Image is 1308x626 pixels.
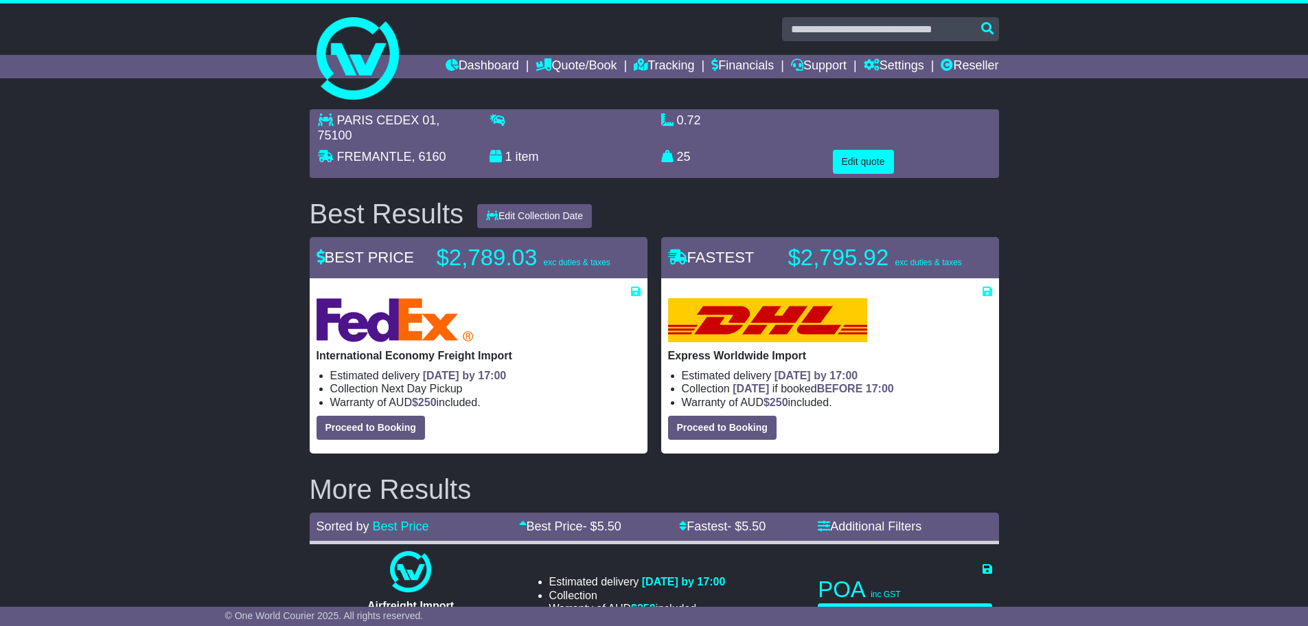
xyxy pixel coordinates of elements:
[668,298,867,342] img: DHL: Express Worldwide Import
[318,113,440,142] span: , 75100
[225,610,424,621] span: © One World Courier 2025. All rights reserved.
[679,519,766,533] a: Fastest- $5.50
[941,55,998,78] a: Reseller
[818,519,921,533] a: Additional Filters
[381,383,462,394] span: Next Day Pickup
[895,258,961,267] span: exc duties & taxes
[668,416,777,440] button: Proceed to Booking
[583,519,621,533] span: - $
[871,590,900,599] span: inc GST
[833,150,894,174] button: Edit quote
[437,244,610,271] p: $2,789.03
[677,150,691,164] span: 25
[549,602,726,615] li: Warranty of AUD included.
[682,369,992,382] li: Estimated delivery
[817,383,863,394] span: BEFORE
[317,349,641,362] p: International Economy Freight Import
[711,55,774,78] a: Financials
[866,383,894,394] span: 17:00
[330,396,641,409] li: Warranty of AUD included.
[310,474,999,504] h2: More Results
[412,396,437,408] span: $
[317,298,474,342] img: FedEx Express: International Economy Freight Import
[390,551,431,592] img: One World Courier: Airfreight Import (quotes take 24-48 hours)
[423,370,507,381] span: [DATE] by 17:00
[634,55,694,78] a: Tracking
[770,396,788,408] span: 250
[864,55,924,78] a: Settings
[303,199,471,229] div: Best Results
[733,383,769,394] span: [DATE]
[337,150,412,164] span: FREMANTLE
[418,396,437,408] span: 250
[742,519,766,533] span: 5.50
[317,519,369,533] span: Sorted by
[642,576,726,588] span: [DATE] by 17:00
[631,603,656,614] span: $
[373,519,429,533] a: Best Price
[516,150,539,164] span: item
[536,55,617,78] a: Quote/Book
[330,382,641,395] li: Collection
[446,55,519,78] a: Dashboard
[788,244,962,271] p: $2,795.92
[637,603,656,614] span: 250
[791,55,847,78] a: Support
[818,576,991,603] p: POA
[668,249,755,266] span: FASTEST
[597,519,621,533] span: 5.50
[543,258,610,267] span: exc duties & taxes
[412,150,446,164] span: , 6160
[682,382,992,395] li: Collection
[317,249,414,266] span: BEST PRICE
[549,589,726,602] li: Collection
[330,369,641,382] li: Estimated delivery
[317,416,425,440] button: Proceed to Booking
[727,519,766,533] span: - $
[677,113,701,127] span: 0.72
[775,370,858,381] span: [DATE] by 17:00
[505,150,512,164] span: 1
[682,396,992,409] li: Warranty of AUD included.
[337,113,437,127] span: PARIS CEDEX 01
[764,396,788,408] span: $
[477,204,592,228] button: Edit Collection Date
[549,575,726,588] li: Estimated delivery
[668,349,992,362] p: Express Worldwide Import
[519,519,621,533] a: Best Price- $5.50
[733,383,893,394] span: if booked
